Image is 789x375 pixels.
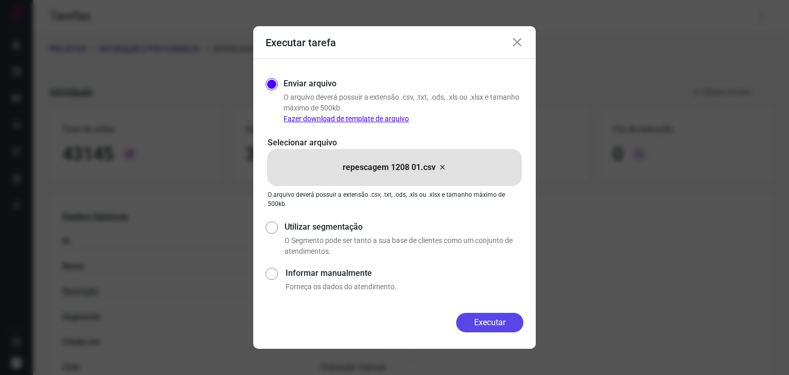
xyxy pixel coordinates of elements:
p: repescagem 1208 01.csv [343,161,436,174]
p: O arquivo deverá possuir a extensão .csv, .txt, .ods, .xls ou .xlsx e tamanho máximo de 500kb. [268,190,521,209]
p: Selecionar arquivo [268,137,521,149]
label: Informar manualmente [286,267,523,279]
label: Utilizar segmentação [285,221,523,233]
p: O arquivo deverá possuir a extensão .csv, .txt, .ods, .xls ou .xlsx e tamanho máximo de 500kb. [284,92,523,124]
p: O Segmento pode ser tanto a sua base de clientes como um conjunto de atendimentos. [285,235,523,257]
a: Fazer download de template de arquivo [284,115,409,123]
p: Forneça os dados do atendimento. [286,282,523,292]
button: Executar [456,313,523,332]
h3: Executar tarefa [266,36,336,49]
label: Enviar arquivo [284,78,336,90]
